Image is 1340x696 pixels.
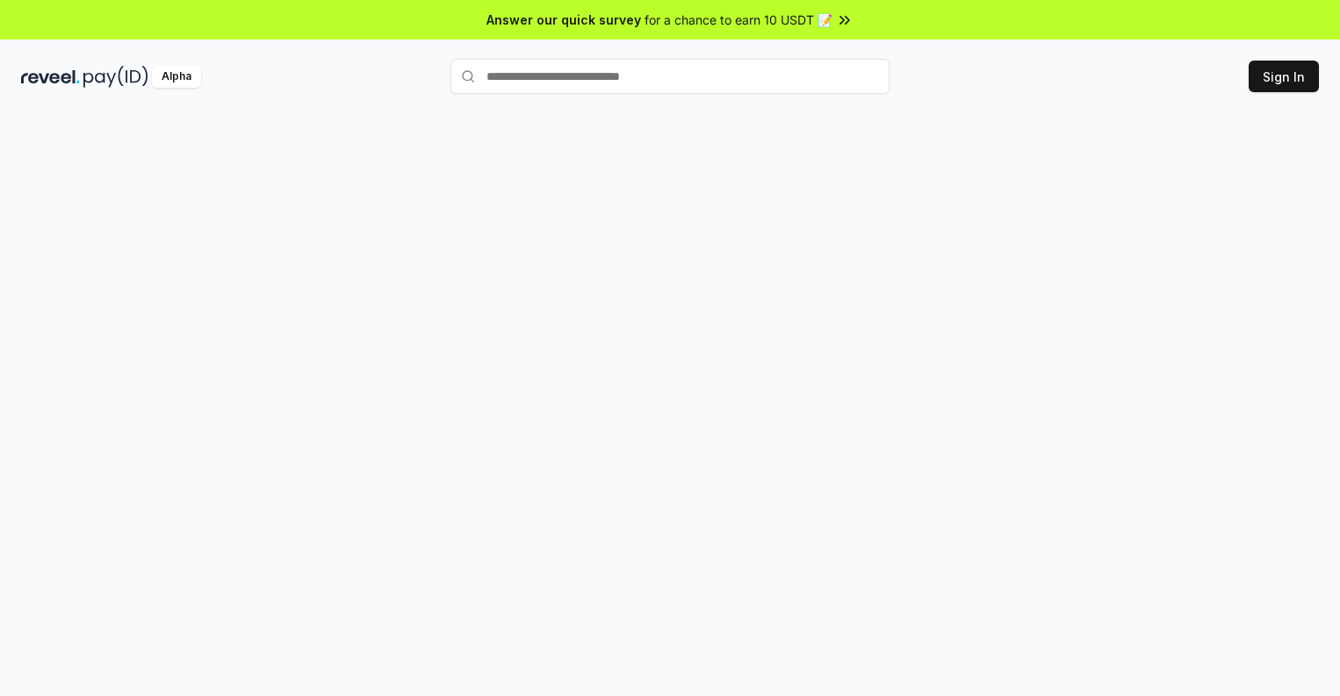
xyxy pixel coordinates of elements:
[83,66,148,88] img: pay_id
[1249,61,1319,92] button: Sign In
[21,66,80,88] img: reveel_dark
[645,11,832,29] span: for a chance to earn 10 USDT 📝
[486,11,641,29] span: Answer our quick survey
[152,66,201,88] div: Alpha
